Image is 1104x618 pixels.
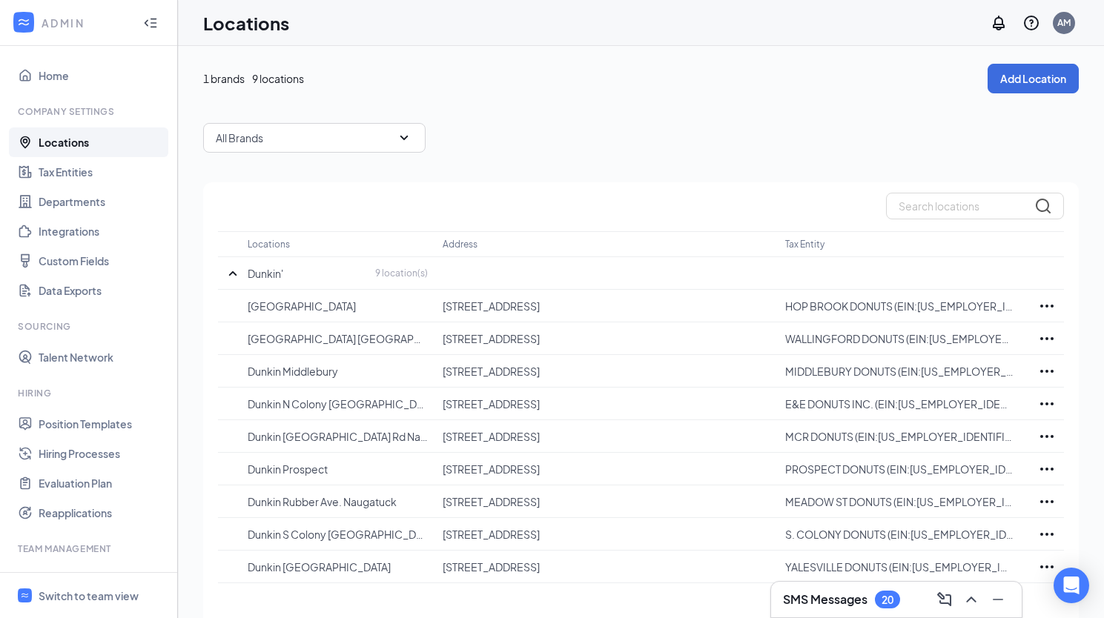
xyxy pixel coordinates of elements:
p: [STREET_ADDRESS] [443,396,770,411]
a: Position Templates [39,409,165,439]
p: MEADOW ST DONUTS (EIN:[US_EMPLOYER_IDENTIFICATION_NUMBER]) [785,494,1015,509]
svg: SmallChevronDown [395,129,413,147]
p: [STREET_ADDRESS] [443,559,770,574]
div: AM [1057,16,1071,29]
div: Switch to team view [39,588,139,603]
p: PROSPECT DONUTS (EIN:[US_EMPLOYER_IDENTIFICATION_NUMBER]) [785,462,1015,476]
p: Dunkin S Colony [GEOGRAPHIC_DATA] [248,527,429,542]
div: Open Intercom Messenger [1054,568,1089,603]
svg: Minimize [989,591,1007,608]
svg: MagnifyingGlass [1034,197,1052,215]
svg: Ellipses [1038,493,1056,511]
p: [GEOGRAPHIC_DATA] [248,299,429,313]
svg: Collapse [143,16,158,30]
p: [GEOGRAPHIC_DATA] [GEOGRAPHIC_DATA] [248,331,429,346]
a: Home [39,61,165,90]
p: MIDDLEBURY DONUTS (EIN:[US_EMPLOYER_IDENTIFICATION_NUMBER]) [785,364,1015,379]
p: [STREET_ADDRESS] [443,331,770,346]
input: Search locations [886,193,1064,219]
p: Dunkin Rubber Ave. Naugatuck [248,494,429,509]
button: ChevronUp [959,588,983,611]
svg: Ellipses [1038,525,1056,543]
button: ComposeMessage [933,588,956,611]
a: Talent Network [39,342,165,372]
p: Address [443,238,477,250]
div: Company Settings [18,105,162,118]
p: MCR DONUTS (EIN:[US_EMPLOYER_IDENTIFICATION_NUMBER]) [785,429,1015,444]
span: 1 brands [203,70,245,87]
a: Reapplications [39,498,165,528]
a: Data Exports [39,276,165,305]
p: Dunkin N Colony [GEOGRAPHIC_DATA] [248,396,429,411]
h1: Locations [203,10,289,36]
p: [STREET_ADDRESS] [443,462,770,476]
div: 20 [882,594,893,606]
p: [STREET_ADDRESS] [443,299,770,313]
svg: ComposeMessage [936,591,953,608]
p: [STREET_ADDRESS] [443,364,770,379]
a: Integrations [39,216,165,246]
p: Dunkin [GEOGRAPHIC_DATA] [248,559,429,574]
p: Dunkin Prospect [248,462,429,476]
svg: WorkstreamLogo [16,15,31,30]
a: Departments [39,187,165,216]
div: ADMIN [42,16,130,30]
svg: Ellipses [1038,558,1056,576]
p: Tax Entity [785,238,824,250]
p: [STREET_ADDRESS] [443,429,770,444]
p: E&E DONUTS INC. (EIN:[US_EMPLOYER_IDENTIFICATION_NUMBER]) [785,396,1015,411]
p: Dunkin Middlebury [248,364,429,379]
h3: SMS Messages [783,591,867,608]
div: Sourcing [18,320,162,333]
svg: QuestionInfo [1022,14,1040,32]
svg: Notifications [990,14,1008,32]
p: Dunkin' [248,266,283,281]
div: Hiring [18,387,162,399]
svg: Ellipses [1038,395,1056,413]
svg: Ellipses [1038,297,1056,315]
svg: Ellipses [1038,330,1056,348]
a: Custom Fields [39,246,165,276]
p: Dunkin [GEOGRAPHIC_DATA] Rd Naugatuck [248,429,429,444]
a: Hiring Processes [39,439,165,468]
svg: Ellipses [1038,428,1056,445]
svg: SmallChevronUp [224,265,242,282]
p: [STREET_ADDRESS] [443,494,770,509]
svg: WorkstreamLogo [20,591,30,600]
p: Locations [248,238,290,250]
p: WALLINGFORD DONUTS (EIN:[US_EMPLOYER_IDENTIFICATION_NUMBER]) [785,331,1015,346]
p: YALESVILLE DONUTS (EIN:[US_EMPLOYER_IDENTIFICATION_NUMBER]) [785,559,1015,574]
a: Tax Entities [39,157,165,187]
p: [STREET_ADDRESS] [443,527,770,542]
p: S. COLONY DONUTS (EIN:[US_EMPLOYER_IDENTIFICATION_NUMBER]) [785,527,1015,542]
p: 9 location(s) [375,267,428,279]
button: Minimize [986,588,1010,611]
a: Locations [39,127,165,157]
p: All Brands [216,130,263,145]
div: Team Management [18,542,162,555]
span: 9 locations [252,70,304,87]
button: Add Location [988,64,1079,93]
p: HOP BROOK DONUTS (EIN:[US_EMPLOYER_IDENTIFICATION_NUMBER]) [785,299,1015,313]
a: Evaluation Plan [39,468,165,498]
svg: Ellipses [1038,362,1056,380]
svg: ChevronUp [962,591,980,608]
svg: Ellipses [1038,460,1056,478]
